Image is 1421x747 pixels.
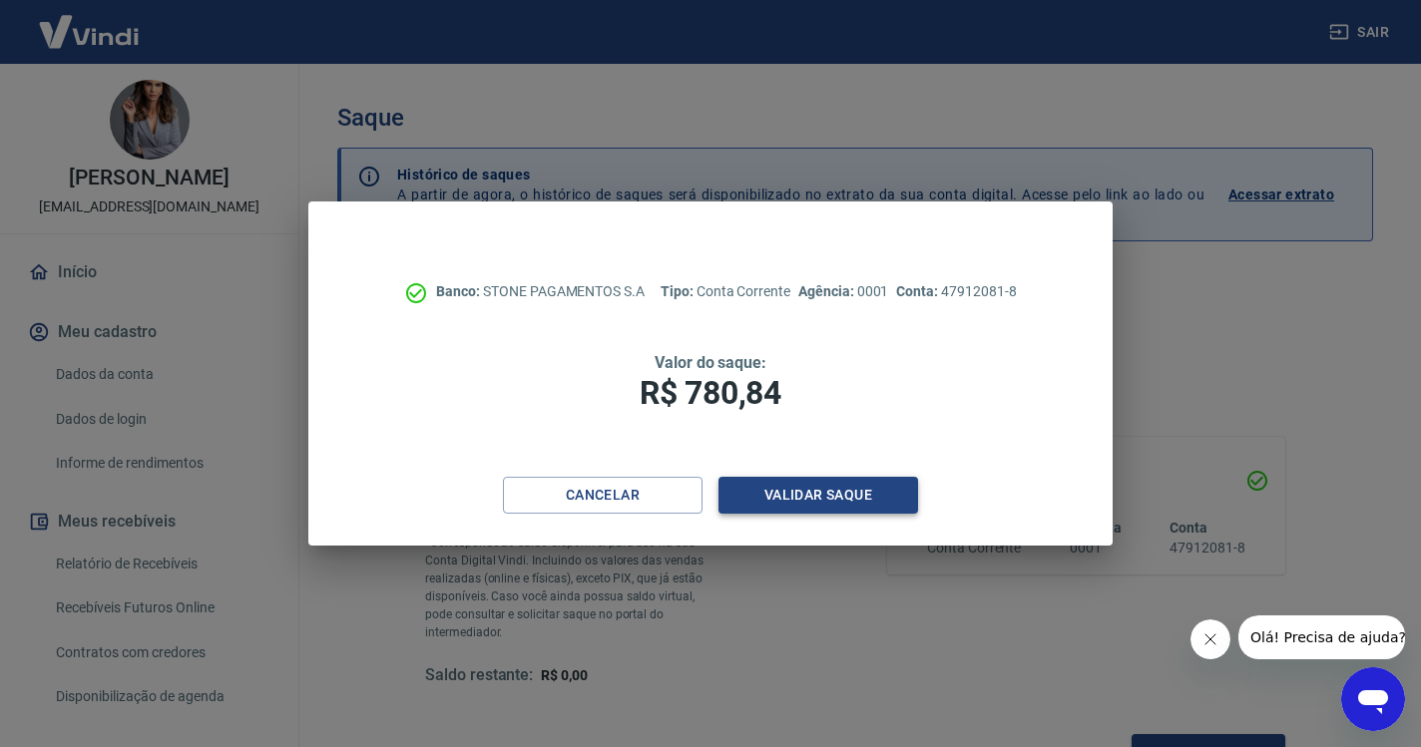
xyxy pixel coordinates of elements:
[661,283,697,299] span: Tipo:
[436,283,483,299] span: Banco:
[798,283,857,299] span: Agência:
[1190,619,1230,659] iframe: Fechar mensagem
[718,477,918,514] button: Validar saque
[798,281,888,302] p: 0001
[503,477,703,514] button: Cancelar
[661,281,790,302] p: Conta Corrente
[436,281,645,302] p: STONE PAGAMENTOS S.A
[896,283,941,299] span: Conta:
[1341,667,1405,731] iframe: Botão para abrir a janela de mensagens
[12,14,168,30] span: Olá! Precisa de ajuda?
[640,374,781,412] span: R$ 780,84
[1238,615,1405,659] iframe: Mensagem da empresa
[655,353,766,372] span: Valor do saque:
[896,281,1016,302] p: 47912081-8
